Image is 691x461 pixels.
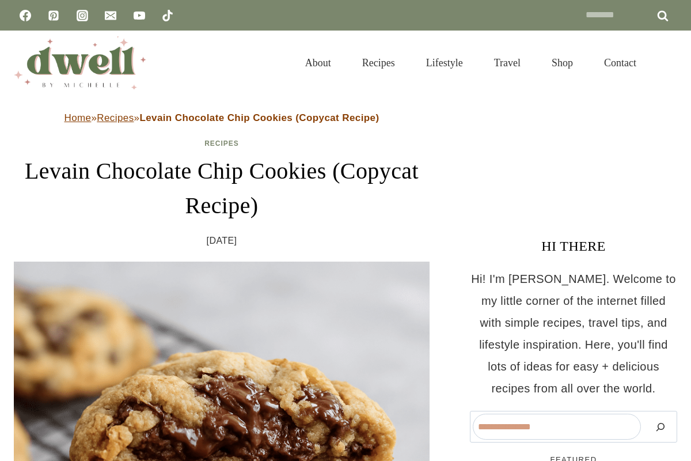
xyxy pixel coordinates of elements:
[14,4,37,27] a: Facebook
[658,53,677,73] button: View Search Form
[139,112,379,123] strong: Levain Chocolate Chip Cookies (Copycat Recipe)
[589,43,652,83] a: Contact
[97,112,134,123] a: Recipes
[536,43,589,83] a: Shop
[14,36,146,89] img: DWELL by michelle
[14,154,430,223] h1: Levain Chocolate Chip Cookies (Copycat Recipe)
[128,4,151,27] a: YouTube
[479,43,536,83] a: Travel
[470,268,677,399] p: Hi! I'm [PERSON_NAME]. Welcome to my little corner of the internet filled with simple recipes, tr...
[204,139,239,148] a: Recipes
[290,43,347,83] a: About
[290,43,652,83] nav: Primary Navigation
[347,43,411,83] a: Recipes
[71,4,94,27] a: Instagram
[156,4,179,27] a: TikTok
[411,43,479,83] a: Lifestyle
[64,112,379,123] span: » »
[99,4,122,27] a: Email
[470,236,677,256] h3: HI THERE
[64,112,92,123] a: Home
[207,232,237,250] time: [DATE]
[42,4,65,27] a: Pinterest
[647,414,674,440] button: Search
